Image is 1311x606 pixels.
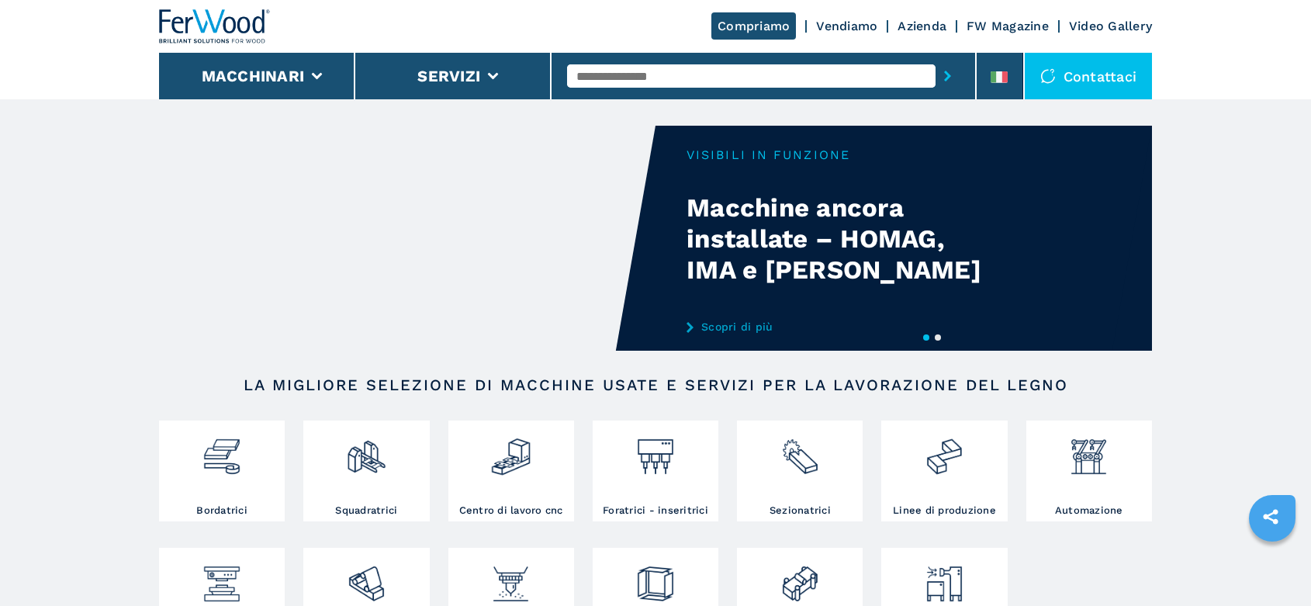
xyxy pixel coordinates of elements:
[780,552,821,604] img: lavorazione_porte_finestre_2.png
[346,552,387,604] img: levigatrici_2.png
[1025,53,1153,99] div: Contattaci
[459,504,563,518] h3: Centro di lavoro cnc
[202,67,305,85] button: Macchinari
[490,552,531,604] img: verniciatura_1.png
[209,376,1102,394] h2: LA MIGLIORE SELEZIONE DI MACCHINE USATE E SERVIZI PER LA LAVORAZIONE DEL LEGNO
[687,320,991,333] a: Scopri di più
[924,424,965,477] img: linee_di_produzione_2.png
[159,126,655,351] video: Your browser does not support the video tag.
[893,504,996,518] h3: Linee di produzione
[1251,497,1290,536] a: sharethis
[898,19,946,33] a: Azienda
[417,67,480,85] button: Servizi
[196,504,247,518] h3: Bordatrici
[346,424,387,477] img: squadratrici_2.png
[635,424,676,477] img: foratrici_inseritrici_2.png
[201,552,242,604] img: pressa-strettoia.png
[490,424,531,477] img: centro_di_lavoro_cnc_2.png
[1068,424,1109,477] img: automazione.png
[448,421,574,521] a: Centro di lavoro cnc
[1055,504,1123,518] h3: Automazione
[1245,536,1299,594] iframe: Chat
[816,19,877,33] a: Vendiamo
[770,504,831,518] h3: Sezionatrici
[335,504,397,518] h3: Squadratrici
[635,552,676,604] img: montaggio_imballaggio_2.png
[881,421,1007,521] a: Linee di produzione
[780,424,821,477] img: sezionatrici_2.png
[603,504,708,518] h3: Foratrici - inseritrici
[935,334,941,341] button: 2
[1040,68,1056,84] img: Contattaci
[159,421,285,521] a: Bordatrici
[967,19,1049,33] a: FW Magazine
[159,9,271,43] img: Ferwood
[924,552,965,604] img: aspirazione_1.png
[1069,19,1152,33] a: Video Gallery
[201,424,242,477] img: bordatrici_1.png
[737,421,863,521] a: Sezionatrici
[923,334,929,341] button: 1
[1026,421,1152,521] a: Automazione
[711,12,796,40] a: Compriamo
[593,421,718,521] a: Foratrici - inseritrici
[303,421,429,521] a: Squadratrici
[936,58,960,94] button: submit-button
